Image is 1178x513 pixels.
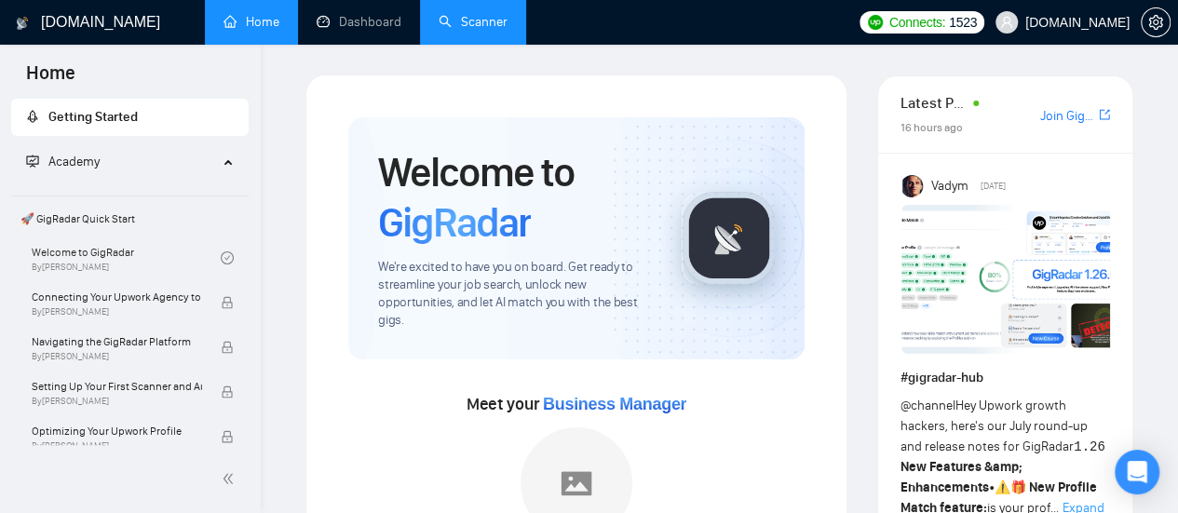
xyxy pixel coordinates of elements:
img: gigradar-logo.png [683,192,776,285]
span: [DATE] [980,178,1005,195]
span: rocket [26,110,39,123]
span: Navigating the GigRadar Platform [32,332,202,351]
span: Business Manager [543,395,686,413]
a: Welcome to GigRadarBy[PERSON_NAME] [32,237,221,278]
span: Optimizing Your Upwork Profile [32,422,202,440]
span: Meet your [467,394,686,414]
span: Home [11,60,90,99]
span: 1523 [949,12,977,33]
span: Academy [48,154,100,169]
span: fund-projection-screen [26,155,39,168]
span: 🎁 [1010,479,1026,495]
span: Latest Posts from the GigRadar Community [900,91,968,115]
a: dashboardDashboard [317,14,401,30]
span: @channel [900,398,955,413]
a: Join GigRadar Slack Community [1040,106,1095,127]
span: lock [221,296,234,309]
button: setting [1141,7,1171,37]
li: Getting Started [11,99,249,136]
img: logo [16,8,29,38]
div: Open Intercom Messenger [1115,450,1159,494]
img: Vadym [902,175,925,197]
span: Connects: [889,12,945,33]
span: We're excited to have you on board. Get ready to streamline your job search, unlock new opportuni... [378,259,652,330]
a: setting [1141,15,1171,30]
h1: Welcome to [378,147,652,248]
span: lock [221,385,234,398]
span: Academy [26,154,100,169]
span: Getting Started [48,109,138,125]
a: searchScanner [439,14,508,30]
img: F09AC4U7ATU-image.png [901,205,1125,354]
span: check-circle [221,251,234,264]
code: 1.26 [1074,439,1105,454]
span: lock [221,430,234,443]
a: homeHome [223,14,279,30]
span: ⚠️ [995,479,1010,495]
span: By [PERSON_NAME] [32,306,202,317]
span: Vadym [931,176,968,196]
h1: # gigradar-hub [900,368,1110,388]
span: GigRadar [378,197,531,248]
span: By [PERSON_NAME] [32,440,202,452]
span: export [1099,107,1110,122]
strong: New Features &amp; Enhancements [900,459,1022,495]
span: Setting Up Your First Scanner and Auto-Bidder [32,377,202,396]
img: upwork-logo.png [868,15,883,30]
span: user [1000,16,1013,29]
span: lock [221,341,234,354]
span: 🚀 GigRadar Quick Start [13,200,247,237]
span: 16 hours ago [900,121,963,134]
span: double-left [222,469,240,488]
span: By [PERSON_NAME] [32,351,202,362]
span: Connecting Your Upwork Agency to GigRadar [32,288,202,306]
a: export [1099,106,1110,124]
span: By [PERSON_NAME] [32,396,202,407]
span: setting [1142,15,1170,30]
